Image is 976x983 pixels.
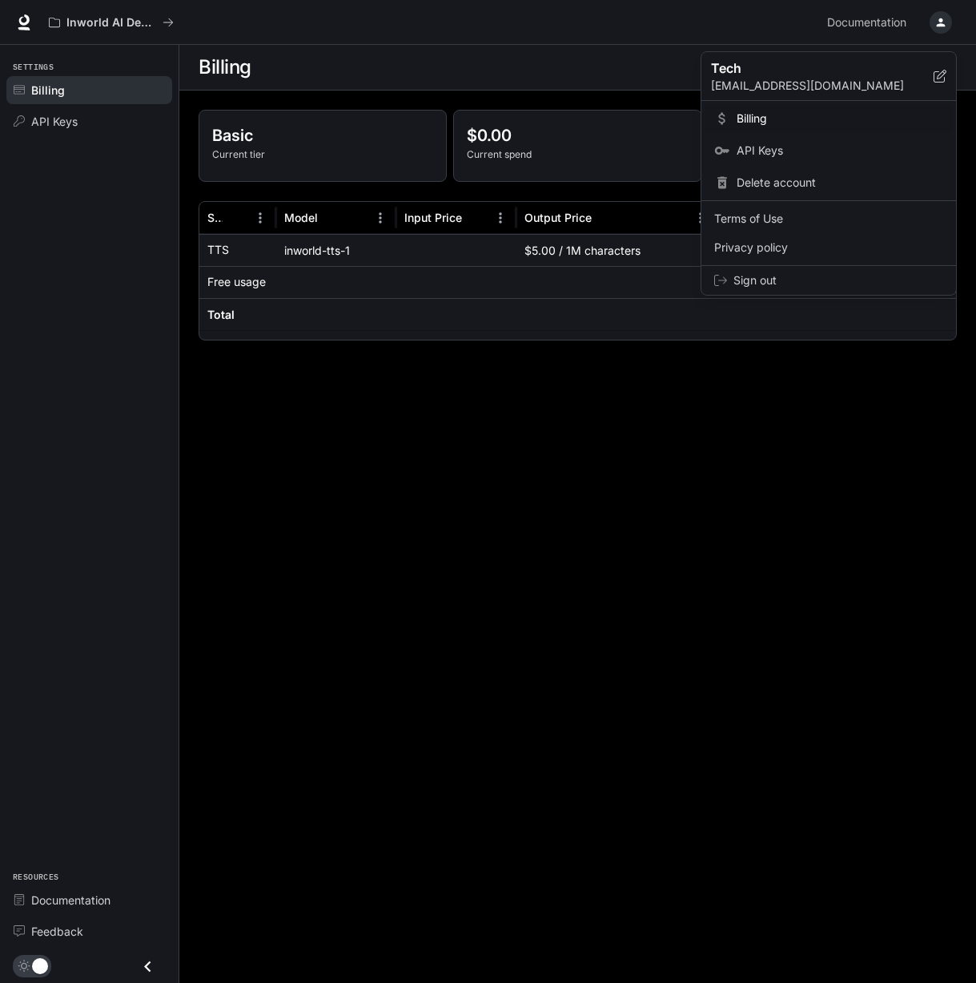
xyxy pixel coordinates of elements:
p: Tech [711,58,908,78]
span: Sign out [733,272,943,288]
a: Terms of Use [705,204,953,233]
div: Tech[EMAIL_ADDRESS][DOMAIN_NAME] [701,52,956,101]
span: API Keys [737,143,943,159]
div: Sign out [701,266,956,295]
span: Billing [737,111,943,127]
a: API Keys [705,136,953,165]
span: Privacy policy [714,240,943,256]
a: Privacy policy [705,233,953,262]
span: Terms of Use [714,211,943,227]
span: Delete account [737,175,943,191]
a: Billing [705,104,953,133]
p: [EMAIL_ADDRESS][DOMAIN_NAME] [711,78,934,94]
div: Delete account [705,168,953,197]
